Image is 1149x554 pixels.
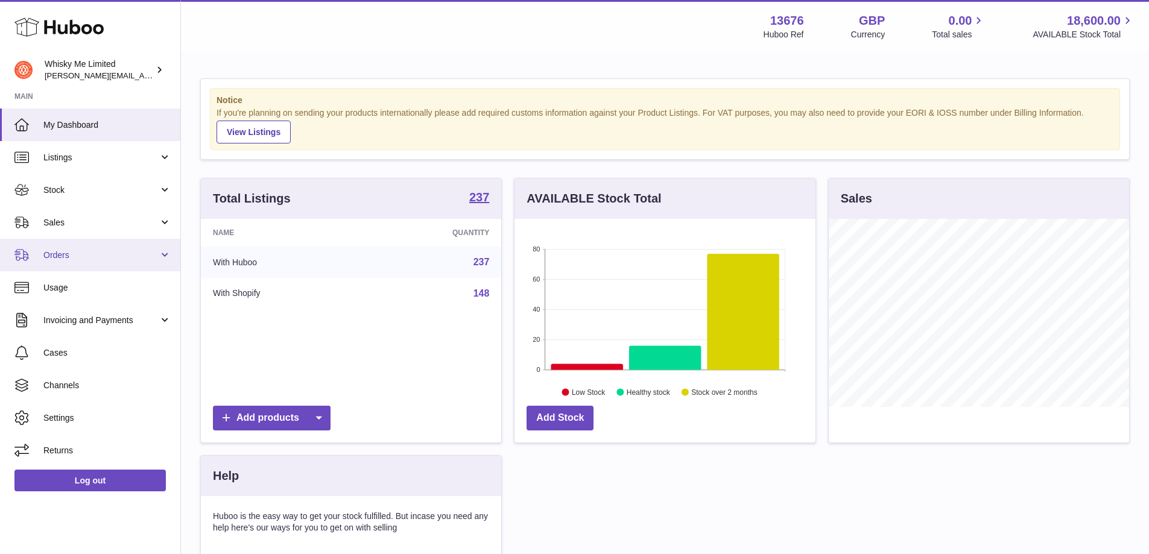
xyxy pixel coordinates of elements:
span: Cases [43,347,171,359]
span: [PERSON_NAME][EMAIL_ADDRESS][DOMAIN_NAME] [45,71,242,80]
div: Currency [851,29,885,40]
th: Name [201,219,363,247]
span: Usage [43,282,171,294]
a: 148 [473,288,490,298]
span: AVAILABLE Stock Total [1033,29,1135,40]
text: 0 [537,366,540,373]
text: 60 [533,275,540,283]
th: Quantity [363,219,502,247]
a: 237 [469,191,489,206]
a: 237 [473,257,490,267]
div: Huboo Ref [764,29,804,40]
td: With Shopify [201,278,363,309]
a: Log out [14,470,166,491]
span: Orders [43,250,159,261]
div: If you're planning on sending your products internationally please add required customs informati... [217,107,1113,143]
span: Returns [43,445,171,456]
a: View Listings [217,121,291,143]
strong: GBP [859,13,885,29]
strong: Notice [217,95,1113,106]
text: 40 [533,306,540,313]
p: Huboo is the easy way to get your stock fulfilled. But incase you need any help here's our ways f... [213,511,489,534]
strong: 13676 [770,13,804,29]
a: Add Stock [527,406,593,430]
text: Low Stock [572,388,606,396]
text: 20 [533,336,540,343]
div: Whisky Me Limited [45,58,153,81]
span: 18,600.00 [1067,13,1121,29]
span: Stock [43,184,159,196]
h3: Total Listings [213,190,291,207]
img: frances@whiskyshop.com [14,61,33,79]
span: Total sales [932,29,986,40]
span: Settings [43,412,171,424]
span: My Dashboard [43,119,171,131]
span: Invoicing and Payments [43,315,159,326]
text: Healthy stock [627,388,671,396]
span: 0.00 [949,13,972,29]
a: Add products [213,406,331,430]
a: 18,600.00 AVAILABLE Stock Total [1033,13,1135,40]
td: With Huboo [201,247,363,278]
h3: Help [213,468,239,484]
h3: Sales [841,190,872,207]
text: 80 [533,245,540,253]
h3: AVAILABLE Stock Total [527,190,661,207]
text: Stock over 2 months [692,388,758,396]
span: Sales [43,217,159,228]
strong: 237 [469,191,489,203]
span: Listings [43,152,159,163]
span: Channels [43,380,171,391]
a: 0.00 Total sales [932,13,986,40]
